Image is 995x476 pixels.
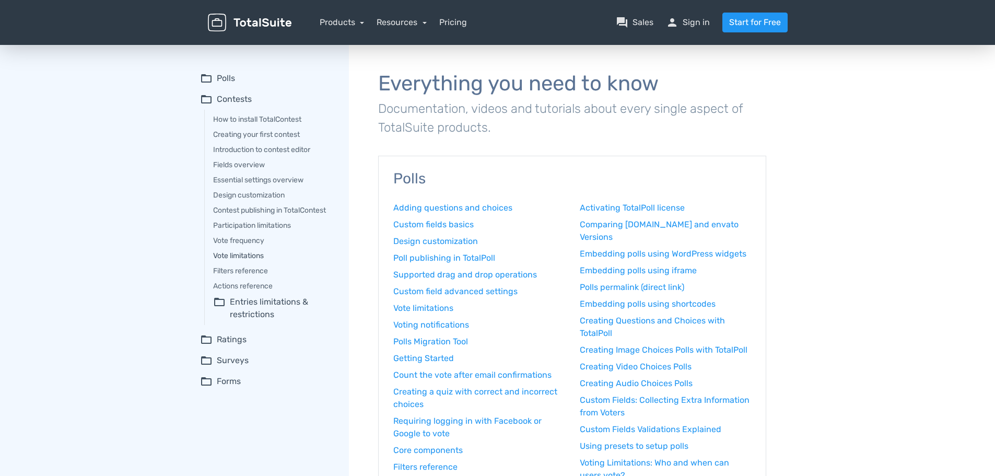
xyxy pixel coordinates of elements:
a: Filters reference [393,461,565,473]
a: Creating a quiz with correct and incorrect choices [393,386,565,411]
a: Design customization [393,235,565,248]
summary: folder_openPolls [200,72,334,85]
a: Core components [393,444,565,457]
p: Documentation, videos and tutorials about every single aspect of TotalSuite products. [378,99,766,137]
a: Essential settings overview [213,175,334,185]
a: Introduction to contest editor [213,144,334,155]
a: Adding questions and choices [393,202,565,214]
a: Creating your first contest [213,129,334,140]
a: personSign in [666,16,710,29]
a: Fields overview [213,159,334,170]
a: Creating Questions and Choices with TotalPoll [580,315,751,340]
span: folder_open [200,72,213,85]
img: TotalSuite for WordPress [208,14,291,32]
a: Creating Image Choices Polls with TotalPoll [580,344,751,356]
a: Count the vote after email confirmations [393,369,565,381]
h3: Polls [393,171,751,187]
span: question_answer [616,16,628,29]
a: Creating Video Choices Polls [580,361,751,373]
a: Actions reference [213,281,334,292]
a: Custom fields basics [393,218,565,231]
a: Creating Audio Choices Polls [580,377,751,390]
a: Design customization [213,190,334,201]
span: person [666,16,678,29]
a: Custom Fields Validations Explained [580,423,751,436]
a: Resources [377,17,427,27]
span: folder_open [213,296,226,321]
a: Embedding polls using shortcodes [580,298,751,310]
a: Custom Fields: Collecting Extra Information from Voters [580,394,751,419]
a: Voting notifications [393,319,565,331]
a: Vote limitations [393,302,565,315]
a: Requiring logging in with Facebook or Google to vote [393,415,565,440]
a: Supported drag and drop operations [393,269,565,281]
a: Using presets to setup polls [580,440,751,452]
a: Vote frequency [213,235,334,246]
span: folder_open [200,354,213,367]
a: Participation limitations [213,220,334,231]
summary: folder_openForms [200,375,334,388]
a: Polls Migration Tool [393,335,565,348]
a: Comparing [DOMAIN_NAME] and envato Versions [580,218,751,243]
a: Vote limitations [213,250,334,261]
a: Contest publishing in TotalContest [213,205,334,216]
summary: folder_openEntries limitations & restrictions [213,296,334,321]
summary: folder_openSurveys [200,354,334,367]
span: folder_open [200,93,213,106]
h1: Everything you need to know [378,72,766,95]
a: Getting Started [393,352,565,365]
summary: folder_openContests [200,93,334,106]
a: Filters reference [213,265,334,276]
a: Poll publishing in TotalPoll [393,252,565,264]
a: question_answerSales [616,16,653,29]
a: Embedding polls using iframe [580,264,751,277]
a: Start for Free [722,13,788,32]
span: folder_open [200,375,213,388]
summary: folder_openRatings [200,333,334,346]
a: How to install TotalContest [213,114,334,125]
a: Products [320,17,365,27]
a: Polls permalink (direct link) [580,281,751,294]
a: Pricing [439,16,467,29]
a: Embedding polls using WordPress widgets [580,248,751,260]
span: folder_open [200,333,213,346]
a: Activating TotalPoll license [580,202,751,214]
a: Custom field advanced settings [393,285,565,298]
